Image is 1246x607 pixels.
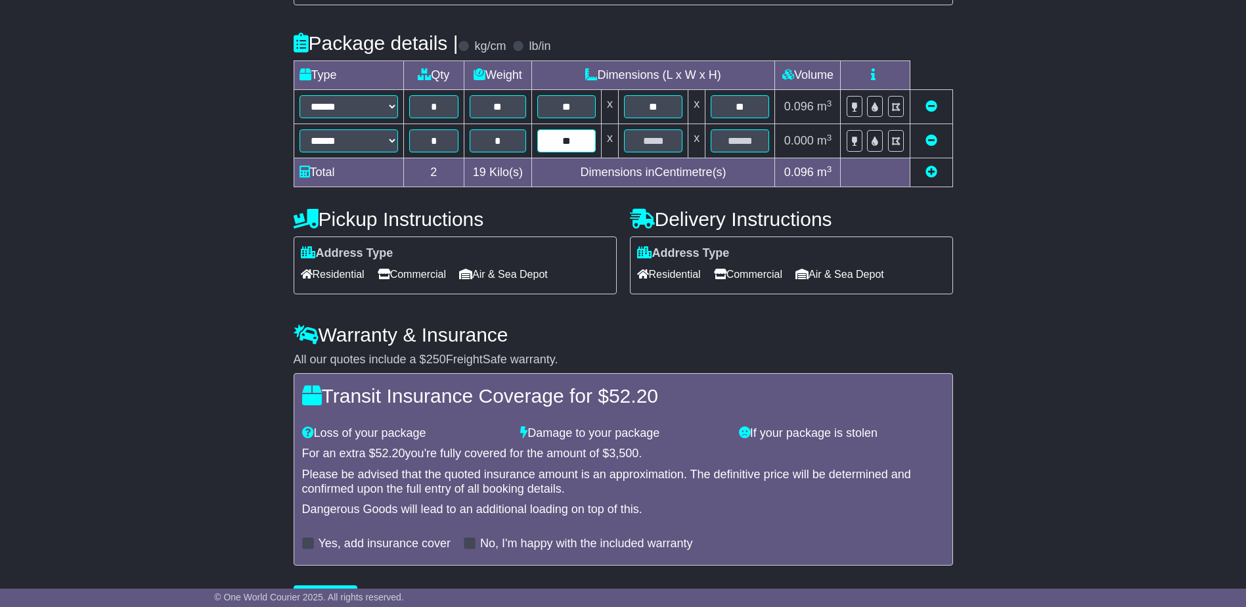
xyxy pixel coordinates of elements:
span: m [817,134,832,147]
span: Air & Sea Depot [795,264,884,284]
div: Please be advised that the quoted insurance amount is an approximation. The definitive price will... [302,468,945,496]
label: Address Type [637,246,730,261]
td: Kilo(s) [464,158,532,187]
span: m [817,100,832,113]
span: 3,500 [609,447,638,460]
a: Remove this item [925,100,937,113]
sup: 3 [827,133,832,143]
label: No, I'm happy with the included warranty [480,537,693,551]
span: 250 [426,353,446,366]
label: lb/in [529,39,550,54]
td: x [688,90,705,124]
span: 19 [473,166,486,179]
td: Dimensions in Centimetre(s) [531,158,775,187]
a: Add new item [925,166,937,179]
span: m [817,166,832,179]
span: Residential [637,264,701,284]
span: 0.096 [784,100,814,113]
span: Air & Sea Depot [459,264,548,284]
td: x [601,90,618,124]
span: 52.20 [609,385,658,407]
span: Commercial [378,264,446,284]
span: Commercial [714,264,782,284]
label: kg/cm [474,39,506,54]
td: 2 [403,158,464,187]
span: © One World Courier 2025. All rights reserved. [214,592,404,602]
h4: Warranty & Insurance [294,324,953,346]
div: For an extra $ you're fully covered for the amount of $ . [302,447,945,461]
sup: 3 [827,164,832,174]
div: Loss of your package [296,426,514,441]
div: All our quotes include a $ FreightSafe warranty. [294,353,953,367]
span: 52.20 [376,447,405,460]
div: Damage to your package [514,426,732,441]
td: Qty [403,61,464,90]
h4: Delivery Instructions [630,208,953,230]
sup: 3 [827,99,832,108]
h4: Package details | [294,32,458,54]
label: Address Type [301,246,393,261]
span: 0.096 [784,166,814,179]
td: Volume [775,61,841,90]
div: Dangerous Goods will lead to an additional loading on top of this. [302,503,945,517]
a: Remove this item [925,134,937,147]
td: Dimensions (L x W x H) [531,61,775,90]
td: x [601,124,618,158]
h4: Pickup Instructions [294,208,617,230]
td: Total [294,158,403,187]
span: Residential [301,264,365,284]
td: Weight [464,61,532,90]
h4: Transit Insurance Coverage for $ [302,385,945,407]
span: 0.000 [784,134,814,147]
div: If your package is stolen [732,426,951,441]
label: Yes, add insurance cover [319,537,451,551]
td: Type [294,61,403,90]
td: x [688,124,705,158]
